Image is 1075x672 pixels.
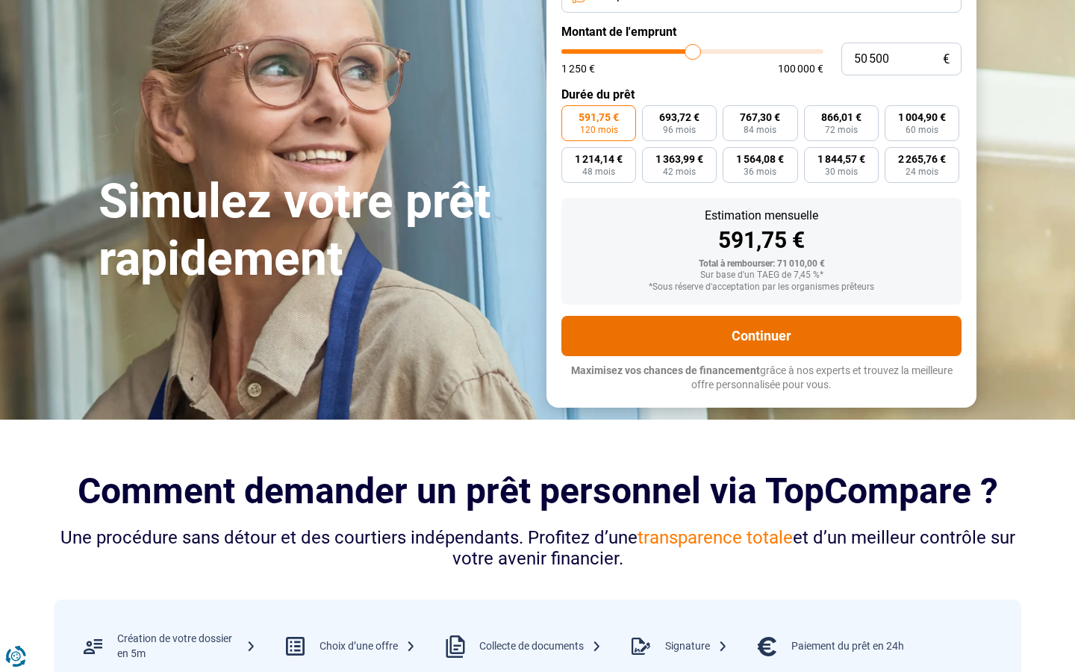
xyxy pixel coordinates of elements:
span: 84 mois [744,125,776,134]
span: 24 mois [906,167,938,176]
span: 100 000 € [778,63,823,74]
span: 693,72 € [659,112,699,122]
span: 36 mois [744,167,776,176]
div: Estimation mensuelle [573,210,950,222]
span: transparence totale [638,527,793,548]
span: 48 mois [582,167,615,176]
div: Paiement du prêt en 24h [791,639,904,654]
span: 1 363,99 € [655,154,703,164]
p: grâce à nos experts et trouvez la meilleure offre personnalisée pour vous. [561,364,962,393]
span: 1 564,08 € [736,154,784,164]
div: *Sous réserve d'acceptation par les organismes prêteurs [573,282,950,293]
div: Collecte de documents [479,639,602,654]
span: € [943,53,950,66]
div: Signature [665,639,728,654]
span: 96 mois [663,125,696,134]
div: 591,75 € [573,229,950,252]
span: 1 004,90 € [898,112,946,122]
span: 1 844,57 € [817,154,865,164]
span: 30 mois [825,167,858,176]
span: 767,30 € [740,112,780,122]
label: Montant de l'emprunt [561,25,962,39]
span: 120 mois [580,125,618,134]
div: Sur base d'un TAEG de 7,45 %* [573,270,950,281]
h2: Comment demander un prêt personnel via TopCompare ? [54,470,1021,511]
span: 42 mois [663,167,696,176]
span: 591,75 € [579,112,619,122]
h1: Simulez votre prêt rapidement [99,173,529,288]
div: Création de votre dossier en 5m [117,632,256,661]
span: 2 265,76 € [898,154,946,164]
span: 72 mois [825,125,858,134]
span: 1 250 € [561,63,595,74]
div: Une procédure sans détour et des courtiers indépendants. Profitez d’une et d’un meilleur contrôle... [54,527,1021,570]
div: Choix d’une offre [320,639,416,654]
div: Total à rembourser: 71 010,00 € [573,259,950,270]
button: Continuer [561,316,962,356]
span: 866,01 € [821,112,861,122]
span: 60 mois [906,125,938,134]
label: Durée du prêt [561,87,962,102]
span: Maximisez vos chances de financement [571,364,760,376]
span: 1 214,14 € [575,154,623,164]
